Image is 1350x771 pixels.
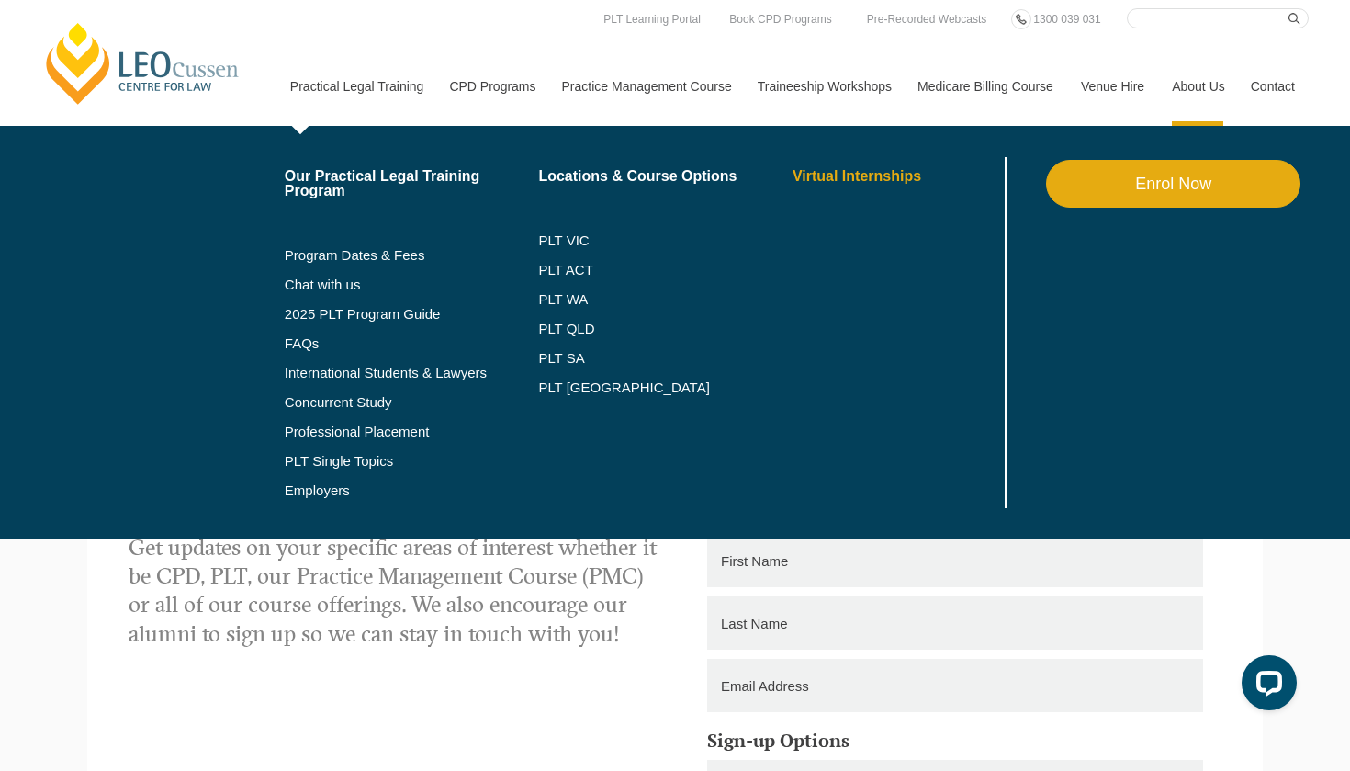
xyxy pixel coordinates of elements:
a: Professional Placement [285,425,539,439]
a: Traineeship Workshops [744,47,904,126]
a: Venue Hire [1067,47,1158,126]
a: Book CPD Programs [725,9,836,29]
a: CPD Programs [435,47,547,126]
a: Pre-Recorded Webcasts [862,9,992,29]
a: Chat with us [285,278,539,292]
a: Practice Management Course [548,47,744,126]
a: PLT Learning Portal [599,9,705,29]
a: Employers [285,483,539,498]
a: PLT WA [538,292,747,307]
a: Medicare Billing Course [904,47,1067,126]
a: FAQs [285,336,539,351]
a: [PERSON_NAME] Centre for Law [41,20,244,107]
h5: Sign-up Options [707,731,1203,751]
a: 1300 039 031 [1029,9,1105,29]
a: Concurrent Study [285,395,539,410]
a: PLT SA [538,351,793,366]
a: International Students & Lawyers [285,366,539,380]
a: Virtual Internships [793,169,1001,184]
input: First Name [707,534,1203,587]
a: PLT ACT [538,263,793,278]
iframe: LiveChat chat widget [1227,648,1304,725]
a: PLT Single Topics [285,454,539,469]
p: Get updates on your specific areas of interest whether it be CPD, PLT, our Practice Management Co... [129,534,661,649]
a: Contact [1237,47,1309,126]
a: Locations & Course Options [538,169,793,184]
span: 1300 039 031 [1033,13,1100,26]
a: 2025 PLT Program Guide [285,307,493,322]
a: PLT QLD [538,322,793,336]
a: About Us [1158,47,1237,126]
a: Practical Legal Training [276,47,436,126]
a: PLT [GEOGRAPHIC_DATA] [538,380,793,395]
a: Our Practical Legal Training Program [285,169,539,198]
input: Last Name [707,596,1203,650]
a: PLT VIC [538,233,793,248]
a: Program Dates & Fees [285,248,539,263]
a: Enrol Now [1046,160,1300,208]
input: Email Address [707,659,1203,712]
